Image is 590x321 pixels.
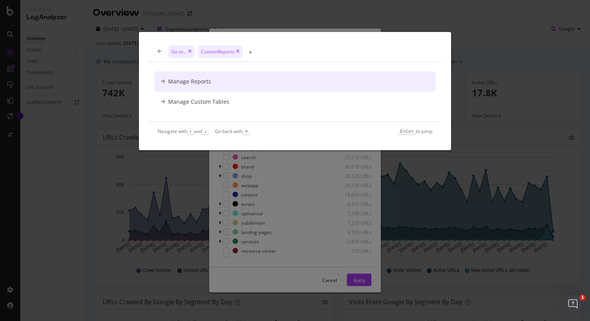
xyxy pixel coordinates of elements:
[243,128,249,135] kbd: ⌫
[215,128,249,135] div: Go back with
[398,128,416,135] kbd: Enter
[168,98,229,106] div: Manage Custom Tables
[168,45,195,58] div: Go to...
[168,78,211,85] div: Manage Reports
[158,128,209,135] div: Navigate with and
[563,294,582,313] iframe: Intercom live chat
[579,294,586,301] span: 1
[187,128,194,135] kbd: ↑
[198,45,243,58] div: CustomReports
[249,48,432,55] input: CustomReports
[398,128,432,135] div: to jump
[139,32,451,150] div: modal
[202,128,209,135] kbd: ↓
